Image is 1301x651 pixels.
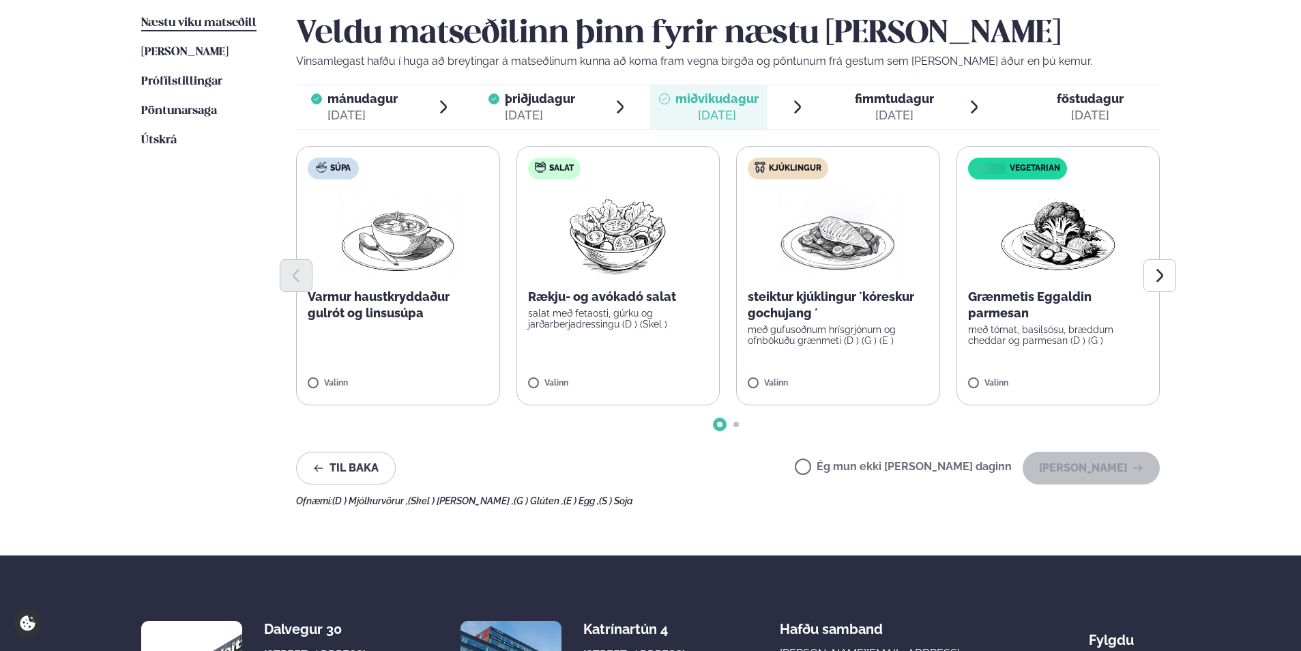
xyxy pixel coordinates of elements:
button: Til baka [296,452,396,484]
p: Grænmetis Eggaldin parmesan [968,289,1149,321]
p: steiktur kjúklingur ´kóreskur gochujang ´ [748,289,929,321]
a: Næstu viku matseðill [141,15,257,31]
p: með gufusoðnum hrísgrjónum og ofnbökuðu grænmeti (D ) (G ) (E ) [748,324,929,346]
div: [DATE] [675,107,759,124]
span: Næstu viku matseðill [141,17,257,29]
span: Vegetarian [1010,163,1060,174]
span: fimmtudagur [855,91,934,106]
span: Kjúklingur [769,163,821,174]
div: Katrínartún 4 [583,621,692,637]
span: (D ) Mjólkurvörur , [332,495,408,506]
img: soup.svg [316,162,327,173]
span: Go to slide 2 [733,422,739,427]
p: Rækju- og avókadó salat [528,289,709,305]
div: Ofnæmi: [296,495,1160,506]
img: Vegan.png [998,190,1118,278]
span: þriðjudagur [505,91,575,106]
span: (G ) Glúten , [514,495,564,506]
span: Prófílstillingar [141,76,222,87]
span: [PERSON_NAME] [141,46,229,58]
span: (S ) Soja [599,495,633,506]
p: Varmur haustkryddaður gulrót og linsusúpa [308,289,488,321]
img: Soup.png [338,190,458,278]
button: [PERSON_NAME] [1023,452,1160,484]
span: Salat [549,163,574,174]
span: (E ) Egg , [564,495,599,506]
img: Chicken-breast.png [778,190,898,278]
span: mánudagur [327,91,398,106]
img: salad.svg [535,162,546,173]
div: [DATE] [505,107,575,124]
p: með tómat, basilsósu, bræddum cheddar og parmesan (D ) (G ) [968,324,1149,346]
span: Súpa [330,163,351,174]
span: Útskrá [141,134,177,146]
p: salat með fetaosti, gúrku og jarðarberjadressingu (D ) (Skel ) [528,308,709,330]
span: miðvikudagur [675,91,759,106]
div: [DATE] [327,107,398,124]
p: Vinsamlegast hafðu í huga að breytingar á matseðlinum kunna að koma fram vegna birgða og pöntunum... [296,53,1160,70]
button: Next slide [1143,259,1176,292]
img: chicken.svg [755,162,765,173]
img: Salad.png [557,190,678,278]
a: Prófílstillingar [141,74,222,90]
a: Cookie settings [14,609,42,637]
span: (Skel ) [PERSON_NAME] , [408,495,514,506]
a: Útskrá [141,132,177,149]
div: Dalvegur 30 [264,621,372,637]
button: Previous slide [280,259,312,292]
a: [PERSON_NAME] [141,44,229,61]
h2: Veldu matseðilinn þinn fyrir næstu [PERSON_NAME] [296,15,1160,53]
span: Go to slide 1 [717,422,722,427]
div: [DATE] [1057,107,1124,124]
span: föstudagur [1057,91,1124,106]
a: Pöntunarsaga [141,103,217,119]
div: [DATE] [855,107,934,124]
span: Pöntunarsaga [141,105,217,117]
img: icon [971,162,1009,175]
span: Hafðu samband [780,610,883,637]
